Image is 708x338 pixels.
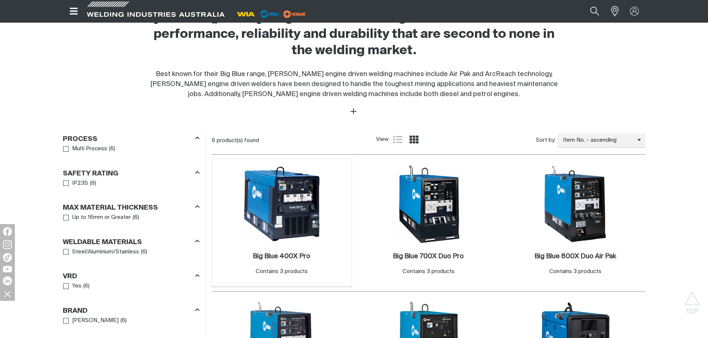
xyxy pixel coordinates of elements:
[253,253,310,260] h2: Big Blue 400X Pro
[376,135,389,144] span: View:
[63,271,200,281] div: VRD
[63,204,158,212] h3: Max Material Thickness
[63,316,199,326] ul: Brand
[63,203,200,213] div: Max Material Thickness
[83,282,90,291] span: ( 6 )
[256,268,308,276] div: Contains 3 products
[63,134,200,144] div: Process
[63,213,199,223] ul: Max Material Thickness
[393,252,464,261] a: Big Blue 700X Duo Pro
[63,272,77,281] h3: VRD
[534,252,616,261] a: Big Blue 800X Duo Air Pak
[3,227,12,236] img: Facebook
[63,237,200,247] div: Weldable Materials
[63,305,200,315] div: Brand
[90,179,96,188] span: ( 6 )
[63,247,139,257] a: Steel/Aluminium/Stainless
[393,135,402,144] a: List view
[403,268,455,276] div: Contains 3 products
[3,240,12,249] img: Instagram
[582,3,607,20] button: Search products
[63,135,97,144] h3: Process
[63,213,131,223] a: Up to 16mm or Greater
[572,3,607,20] input: Product name or item number...
[393,253,464,260] h2: Big Blue 700X Duo Pro
[217,138,259,143] span: product(s) found
[1,288,14,300] img: hide socials
[145,10,564,59] h2: [PERSON_NAME] range of industrial engine driven welders offer performance, reliability and durabi...
[536,164,615,244] img: Big Blue 800X Duo Air Pak
[534,253,616,260] h2: Big Blue 800X Duo Air Pak
[281,9,308,20] img: miller
[63,307,88,315] h3: Brand
[63,168,200,178] div: Safety Rating
[63,178,88,188] a: IP23S
[151,71,558,98] span: Best known for their Big Blue range, [PERSON_NAME] engine driven welding machines include Air Pak...
[389,164,468,244] img: Big Blue 700X Duo Pro
[684,292,701,308] button: Scroll to top
[63,281,199,291] ul: VRD
[549,268,601,276] div: Contains 3 products
[557,136,637,145] span: Item No. - ascending
[63,238,142,247] h3: Weldable Materials
[63,170,118,178] h3: Safety Rating
[281,11,308,17] a: miller
[72,179,88,188] span: IP23S
[109,145,115,153] span: ( 6 )
[133,213,139,222] span: ( 6 )
[63,144,199,154] ul: Process
[63,281,82,291] a: Yes
[242,164,321,244] img: Big Blue 400X Pro
[63,144,107,154] a: Multi Process
[212,137,376,144] div: 6
[63,316,119,326] a: [PERSON_NAME]
[120,316,127,325] span: ( 6 )
[3,253,12,262] img: TikTok
[536,136,556,145] span: Sort by:
[72,316,119,325] span: [PERSON_NAME]
[72,213,131,222] span: Up to 16mm or Greater
[72,282,81,291] span: Yes
[63,178,199,188] ul: Safety Rating
[253,252,310,261] a: Big Blue 400X Pro
[72,248,139,256] span: Steel/Aluminium/Stainless
[141,248,147,256] span: ( 6 )
[72,145,107,153] span: Multi Process
[3,276,12,285] img: LinkedIn
[63,247,199,257] ul: Weldable Materials
[212,131,646,150] section: Product list controls
[3,266,12,272] img: YouTube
